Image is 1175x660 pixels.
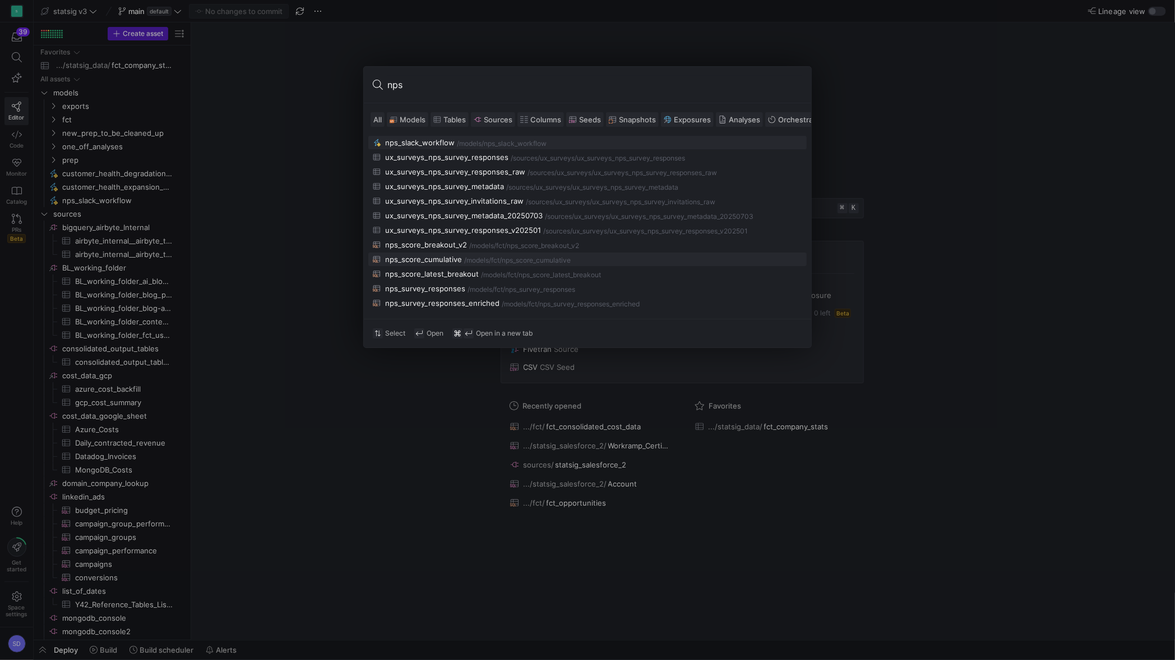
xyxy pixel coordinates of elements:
[373,328,405,338] div: Select
[385,255,462,264] div: nps_score_cumulative
[385,153,508,162] div: ux_surveys_nps_survey_responses
[387,112,428,127] button: Models
[484,115,512,124] span: Sources
[543,227,572,235] div: /sources/
[385,196,524,205] div: ux_surveys_nps_survey_invitations_raw
[385,269,479,278] div: nps_score_latest_breakout
[516,271,601,279] div: /nps_score_latest_breakout
[502,300,529,308] div: /models/
[443,115,466,124] span: Tables
[373,115,382,124] span: All
[414,328,443,338] div: Open
[591,169,717,177] div: /ux_surveys_nps_survey_responses_raw
[471,112,515,127] button: Sources
[566,112,604,127] button: Seeds
[457,140,482,148] div: /models
[716,112,763,127] button: Analyses
[385,299,499,308] div: nps_survey_responses_enriched
[537,300,640,308] div: /nps_survey_responses_enriched
[385,284,465,293] div: nps_survey_responses
[496,242,505,250] div: fct
[619,115,656,124] span: Snapshots
[452,328,462,338] span: ⌘
[555,198,590,206] div: ux_surveys
[765,112,833,127] button: Orchestrations
[468,286,494,294] div: /models/
[526,198,555,206] div: /sources/
[385,226,541,235] div: ux_surveys_nps_survey_responses_v202501
[385,182,504,191] div: ux_surveys_nps_survey_metadata
[506,184,535,191] div: /sources/
[464,256,491,264] div: /models/
[491,256,499,264] div: fct
[778,115,830,124] span: Orchestrations
[530,115,561,124] span: Columns
[494,286,503,294] div: fct
[545,213,574,221] div: /sources/
[590,198,715,206] div: /ux_surveys_nps_survey_invitations_raw
[481,271,508,279] div: /models/
[607,227,748,235] div: /ux_surveys_nps_survey_responses_v202501
[606,112,659,127] button: Snapshots
[482,140,547,148] div: /nps_slack_workflow
[570,184,678,191] div: /ux_surveys_nps_survey_metadata
[385,138,455,147] div: nps_slack_workflow
[574,213,609,221] div: ux_surveys
[517,112,564,127] button: Columns
[540,154,575,162] div: ux_surveys
[431,112,469,127] button: Tables
[469,242,496,250] div: /models/
[579,115,601,124] span: Seeds
[528,169,557,177] div: /sources/
[511,154,540,162] div: /sources/
[674,115,711,124] span: Exposures
[505,242,579,250] div: /nps_score_breakout_v2
[575,154,685,162] div: /ux_surveys_nps_survey_responses
[729,115,760,124] span: Analyses
[661,112,714,127] button: Exposures
[371,112,385,127] button: All
[385,240,467,249] div: nps_score_breakout_v2
[557,169,591,177] div: ux_surveys
[529,300,537,308] div: fct
[508,271,516,279] div: fct
[385,211,543,220] div: ux_surveys_nps_survey_metadata_20250703
[387,76,802,94] input: Search or run a command
[609,213,753,221] div: /ux_surveys_nps_survey_metadata_20250703
[572,227,607,235] div: ux_surveys
[503,286,575,294] div: /nps_survey_responses
[385,167,525,176] div: ux_surveys_nps_survey_responses_raw
[535,184,570,191] div: ux_surveys
[400,115,425,124] span: Models
[452,328,533,338] div: Open in a new tab
[499,256,571,264] div: /nps_score_cumulative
